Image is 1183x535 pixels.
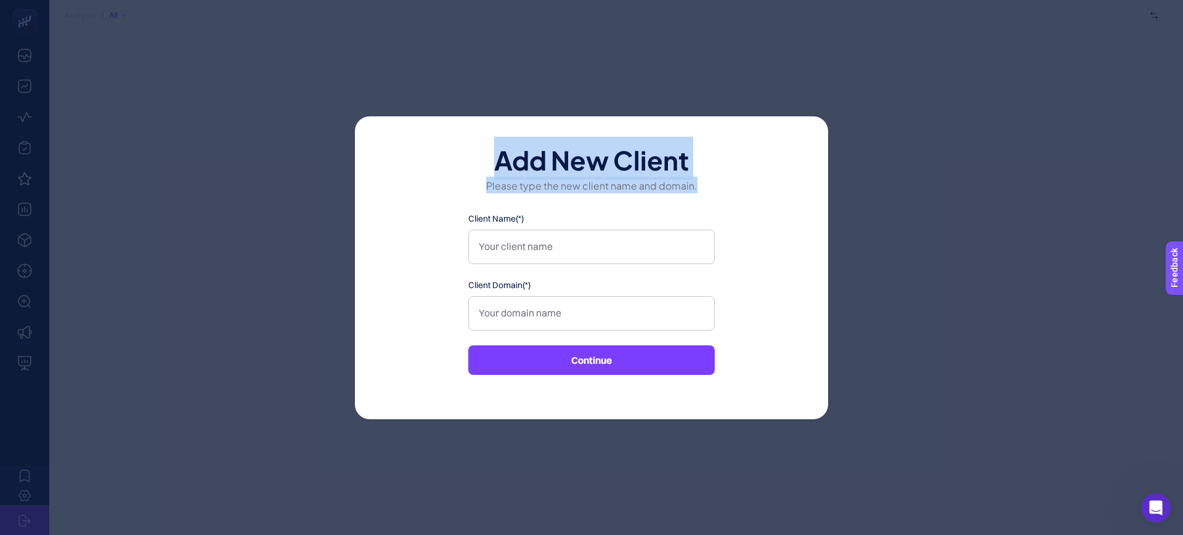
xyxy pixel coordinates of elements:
[468,345,715,375] button: Continue
[7,4,47,14] span: Feedback
[468,296,715,331] input: Your domain name
[394,178,789,193] p: Please type the new client name and domain.
[468,212,715,225] label: Client Name(*)
[468,230,715,264] input: Your client name
[468,279,715,291] label: Client Domain(*)
[394,146,789,171] h1: Add New Client
[1141,493,1171,523] iframe: Intercom live chat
